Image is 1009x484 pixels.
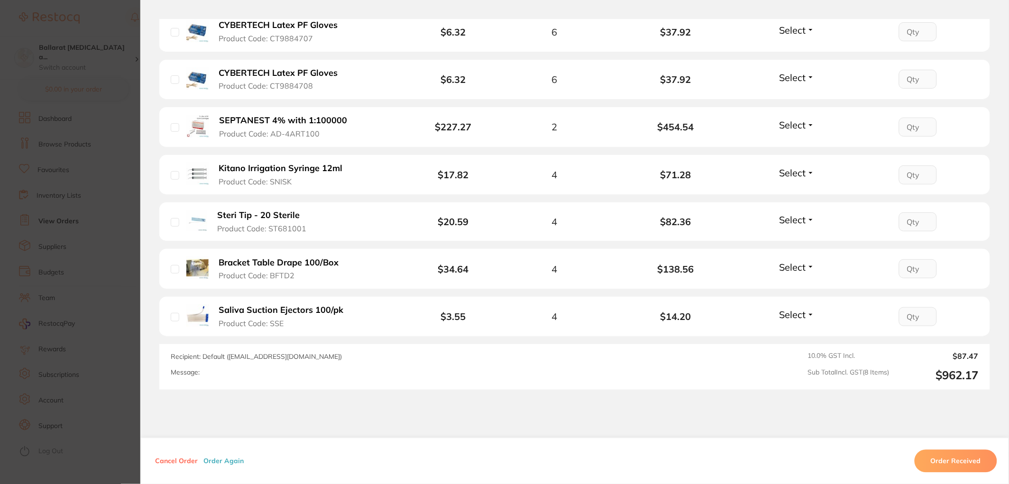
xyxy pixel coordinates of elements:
img: Saliva Suction Ejectors 100/pk [186,304,209,327]
button: Select [777,72,817,83]
img: Kitano Irrigation Syringe 12ml [186,163,209,185]
span: 4 [551,216,557,227]
b: $6.32 [441,26,466,38]
span: Recipient: Default ( [EMAIL_ADDRESS][DOMAIN_NAME] ) [171,352,342,361]
span: Select [780,72,806,83]
input: Qty [899,165,937,184]
button: Cancel Order [152,457,201,465]
button: Saliva Suction Ejectors 100/pk Product Code: SSE [216,305,354,328]
b: $17.82 [438,169,469,181]
span: 4 [551,311,557,322]
b: $34.64 [438,263,469,275]
button: CYBERTECH Latex PF Gloves Product Code: CT9884708 [216,68,349,91]
b: CYBERTECH Latex PF Gloves [219,20,338,30]
b: $14.20 [615,311,736,322]
span: Product Code: CT9884707 [219,34,313,43]
span: Select [780,309,806,320]
label: Message: [171,368,200,376]
img: Bracket Table Drape 100/Box [186,256,209,279]
b: SEPTANEST 4% with 1:100000 [219,116,347,126]
span: Product Code: SNISK [219,177,292,186]
span: Product Code: ST681001 [217,224,306,233]
button: Select [777,167,817,179]
output: $87.47 [897,352,979,360]
span: Select [780,119,806,131]
span: Select [780,261,806,273]
b: Kitano Irrigation Syringe 12ml [219,164,343,174]
button: CYBERTECH Latex PF Gloves Product Code: CT9884707 [216,20,349,43]
b: $454.54 [615,121,736,132]
span: Select [780,24,806,36]
span: Select [780,167,806,179]
b: $82.36 [615,216,736,227]
span: Product Code: BFTD2 [219,271,294,280]
b: Saliva Suction Ejectors 100/pk [219,305,344,315]
input: Qty [899,70,937,89]
b: Steri Tip - 20 Sterile [217,210,300,220]
img: SEPTANEST 4% with 1:100000 [186,115,209,137]
span: 10.0 % GST Incl. [808,352,890,360]
input: Qty [899,307,937,326]
b: $37.92 [615,27,736,37]
button: Select [777,214,817,226]
span: 2 [551,121,557,132]
button: Order Received [915,449,997,472]
b: CYBERTECH Latex PF Gloves [219,68,338,78]
b: Bracket Table Drape 100/Box [219,258,339,268]
span: Product Code: AD-4ART100 [219,129,320,138]
button: Order Again [201,457,247,465]
input: Qty [899,22,937,41]
b: $227.27 [435,121,472,133]
img: CYBERTECH Latex PF Gloves [186,19,209,42]
span: 4 [551,264,557,274]
span: Product Code: SSE [219,319,284,328]
button: Bracket Table Drape 100/Box Product Code: BFTD2 [216,257,349,281]
button: Select [777,119,817,131]
span: 4 [551,169,557,180]
span: 6 [551,27,557,37]
button: SEPTANEST 4% with 1:100000 Product Code: AD-4ART100 [216,115,358,138]
img: CYBERTECH Latex PF Gloves [186,67,209,90]
input: Qty [899,118,937,137]
b: $71.28 [615,169,736,180]
b: $20.59 [438,216,469,228]
img: Steri Tip - 20 Sterile [186,210,207,231]
input: Qty [899,259,937,278]
button: Steri Tip - 20 Sterile Product Code: ST681001 [214,210,319,233]
button: Select [777,24,817,36]
button: Select [777,309,817,320]
b: $37.92 [615,74,736,85]
output: $962.17 [897,368,979,382]
b: $6.32 [441,73,466,85]
span: Product Code: CT9884708 [219,82,313,90]
span: Sub Total Incl. GST ( 8 Items) [808,368,890,382]
b: $3.55 [441,310,466,322]
span: Select [780,214,806,226]
input: Qty [899,212,937,231]
button: Select [777,261,817,273]
button: Kitano Irrigation Syringe 12ml Product Code: SNISK [216,163,353,186]
b: $138.56 [615,264,736,274]
span: 6 [551,74,557,85]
